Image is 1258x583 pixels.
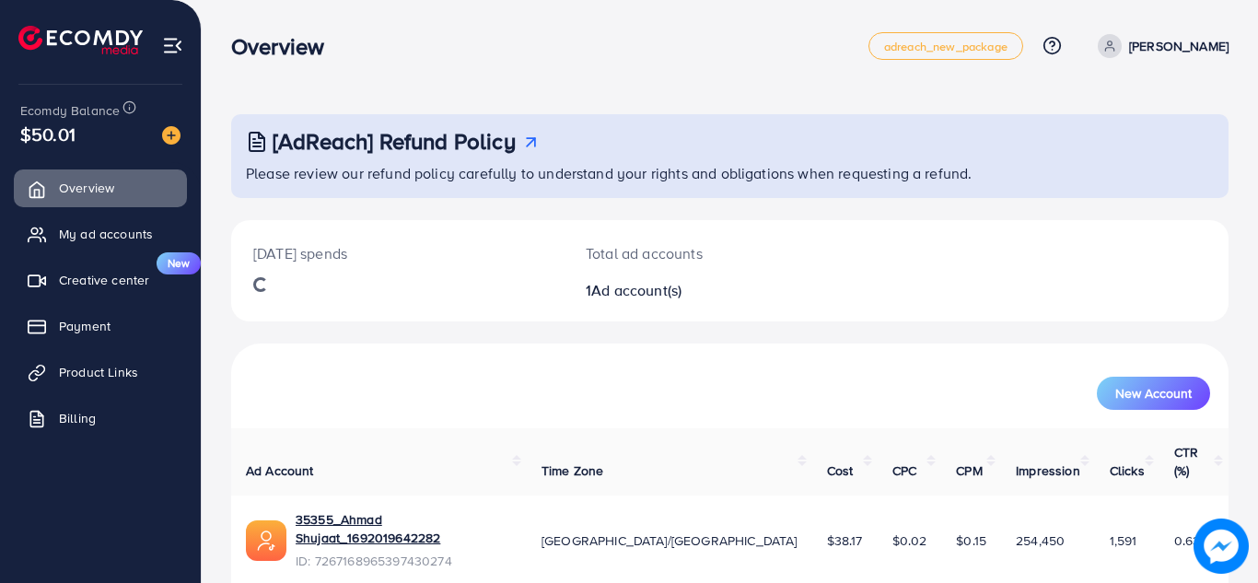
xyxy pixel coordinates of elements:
[296,552,512,570] span: ID: 7267168965397430274
[1115,387,1192,400] span: New Account
[827,461,854,480] span: Cost
[591,280,681,300] span: Ad account(s)
[162,35,183,56] img: menu
[273,128,516,155] h3: [AdReach] Refund Policy
[892,531,927,550] span: $0.02
[59,179,114,197] span: Overview
[884,41,1008,52] span: adreach_new_package
[956,531,986,550] span: $0.15
[231,33,339,60] h3: Overview
[1097,377,1210,410] button: New Account
[1016,531,1065,550] span: 254,450
[1090,34,1229,58] a: [PERSON_NAME]
[246,461,314,480] span: Ad Account
[20,121,76,147] span: $50.01
[18,26,143,54] img: logo
[59,225,153,243] span: My ad accounts
[162,126,181,145] img: image
[1016,461,1080,480] span: Impression
[20,101,120,120] span: Ecomdy Balance
[542,461,603,480] span: Time Zone
[253,242,542,264] p: [DATE] spends
[1110,531,1137,550] span: 1,591
[59,409,96,427] span: Billing
[14,308,187,344] a: Payment
[868,32,1023,60] a: adreach_new_package
[14,216,187,252] a: My ad accounts
[586,282,791,299] h2: 1
[14,400,187,437] a: Billing
[296,510,512,548] a: 35355_Ahmad Shujaat_1692019642282
[59,317,111,335] span: Payment
[827,531,863,550] span: $38.17
[246,162,1217,184] p: Please review our refund policy carefully to understand your rights and obligations when requesti...
[586,242,791,264] p: Total ad accounts
[892,461,916,480] span: CPC
[1110,461,1145,480] span: Clicks
[59,271,149,289] span: Creative center
[14,169,187,206] a: Overview
[1174,531,1201,550] span: 0.63
[14,262,187,298] a: Creative centerNew
[59,363,138,381] span: Product Links
[14,354,187,391] a: Product Links
[1129,35,1229,57] p: [PERSON_NAME]
[246,520,286,561] img: ic-ads-acc.e4c84228.svg
[157,252,201,274] span: New
[1194,519,1249,574] img: image
[956,461,982,480] span: CPM
[542,531,798,550] span: [GEOGRAPHIC_DATA]/[GEOGRAPHIC_DATA]
[1174,443,1198,480] span: CTR (%)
